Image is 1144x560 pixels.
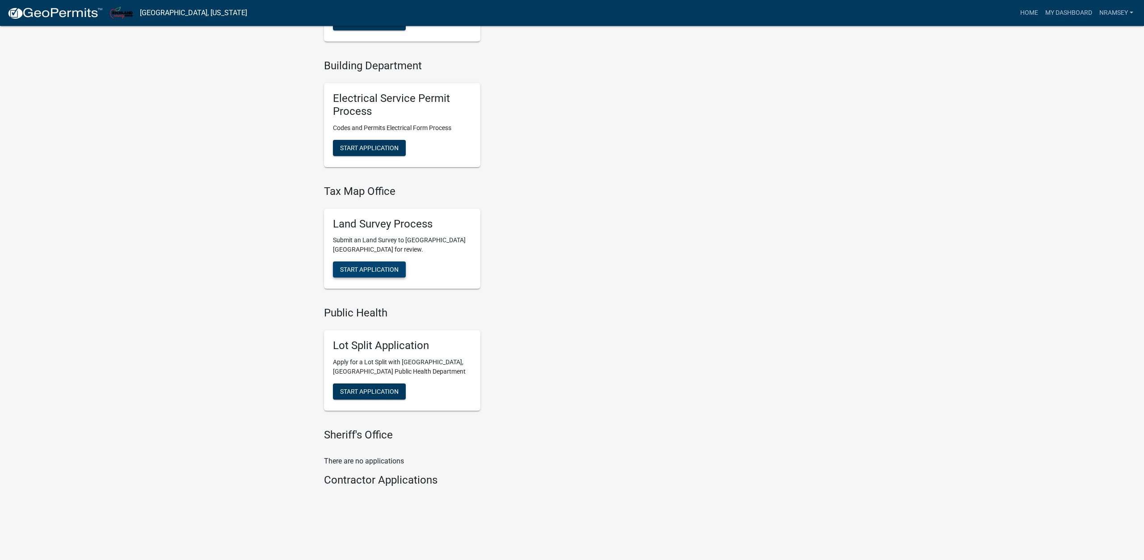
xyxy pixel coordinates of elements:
h4: Contractor Applications [324,474,650,487]
p: Submit an Land Survey to [GEOGRAPHIC_DATA] [GEOGRAPHIC_DATA] for review. [333,236,471,254]
h4: Building Department [324,59,650,72]
h5: Land Survey Process [333,218,471,231]
p: Codes and Permits Electrical Form Process [333,123,471,133]
span: Start Application [340,266,399,273]
p: There are no applications [324,456,650,467]
button: Start Application [333,383,406,400]
img: Richland County, Ohio [110,7,133,19]
a: My Dashboard [1042,4,1096,21]
wm-workflow-list-section: Contractor Applications [324,474,650,490]
button: Start Application [333,261,406,278]
a: nramsey [1096,4,1137,21]
span: Start Application [340,388,399,395]
h5: Electrical Service Permit Process [333,92,471,118]
h4: Sheriff's Office [324,429,650,442]
h4: Public Health [324,307,650,320]
h5: Lot Split Application [333,339,471,352]
a: Home [1017,4,1042,21]
button: Start Application [333,140,406,156]
h4: Tax Map Office [324,185,650,198]
a: [GEOGRAPHIC_DATA], [US_STATE] [140,5,247,21]
span: Start Application [340,144,399,151]
span: Start Application [340,19,399,26]
p: Apply for a Lot Split with [GEOGRAPHIC_DATA], [GEOGRAPHIC_DATA] Public Health Department [333,358,471,376]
